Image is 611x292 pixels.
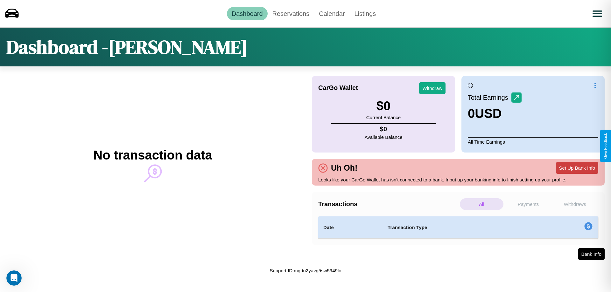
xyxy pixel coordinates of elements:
[318,175,598,184] p: Looks like your CarGo Wallet has isn't connected to a bank. Input up your banking info to finish ...
[366,99,401,113] h3: $ 0
[507,198,550,210] p: Payments
[318,200,458,208] h4: Transactions
[318,216,598,239] table: simple table
[227,7,268,20] a: Dashboard
[318,84,358,92] h4: CarGo Wallet
[270,266,341,275] p: Support ID: mgdu2yavg5sw5949lo
[314,7,349,20] a: Calendar
[6,270,22,286] iframe: Intercom live chat
[268,7,314,20] a: Reservations
[460,198,503,210] p: All
[419,82,446,94] button: Withdraw
[388,224,532,231] h4: Transaction Type
[323,224,377,231] h4: Date
[468,106,522,121] h3: 0 USD
[468,92,511,103] p: Total Earnings
[588,5,606,23] button: Open menu
[93,148,212,162] h2: No transaction data
[6,34,248,60] h1: Dashboard - [PERSON_NAME]
[365,126,403,133] h4: $ 0
[556,162,598,174] button: Set Up Bank Info
[366,113,401,122] p: Current Balance
[365,133,403,141] p: Available Balance
[578,248,605,260] button: Bank Info
[349,7,381,20] a: Listings
[603,133,608,159] div: Give Feedback
[328,163,361,173] h4: Uh Oh!
[468,137,598,146] p: All Time Earnings
[553,198,597,210] p: Withdraws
